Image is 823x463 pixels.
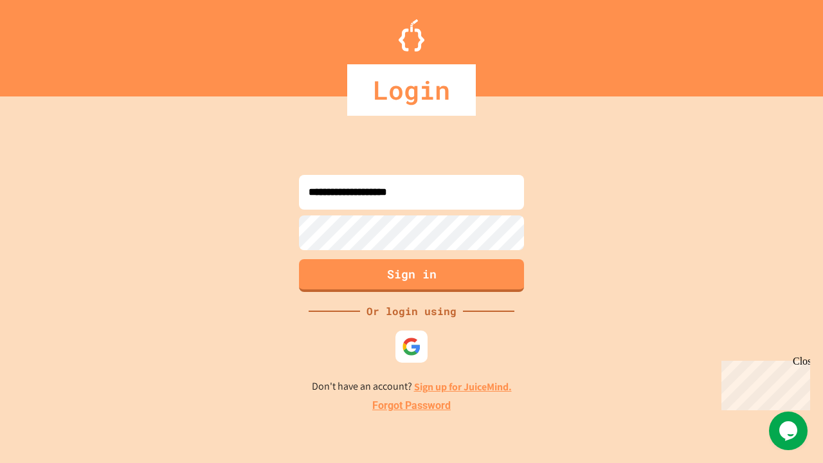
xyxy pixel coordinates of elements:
[360,304,463,319] div: Or login using
[312,379,512,395] p: Don't have an account?
[769,412,810,450] iframe: chat widget
[414,380,512,394] a: Sign up for JuiceMind.
[399,19,424,51] img: Logo.svg
[372,398,451,413] a: Forgot Password
[716,356,810,410] iframe: chat widget
[347,64,476,116] div: Login
[402,337,421,356] img: google-icon.svg
[299,259,524,292] button: Sign in
[5,5,89,82] div: Chat with us now!Close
